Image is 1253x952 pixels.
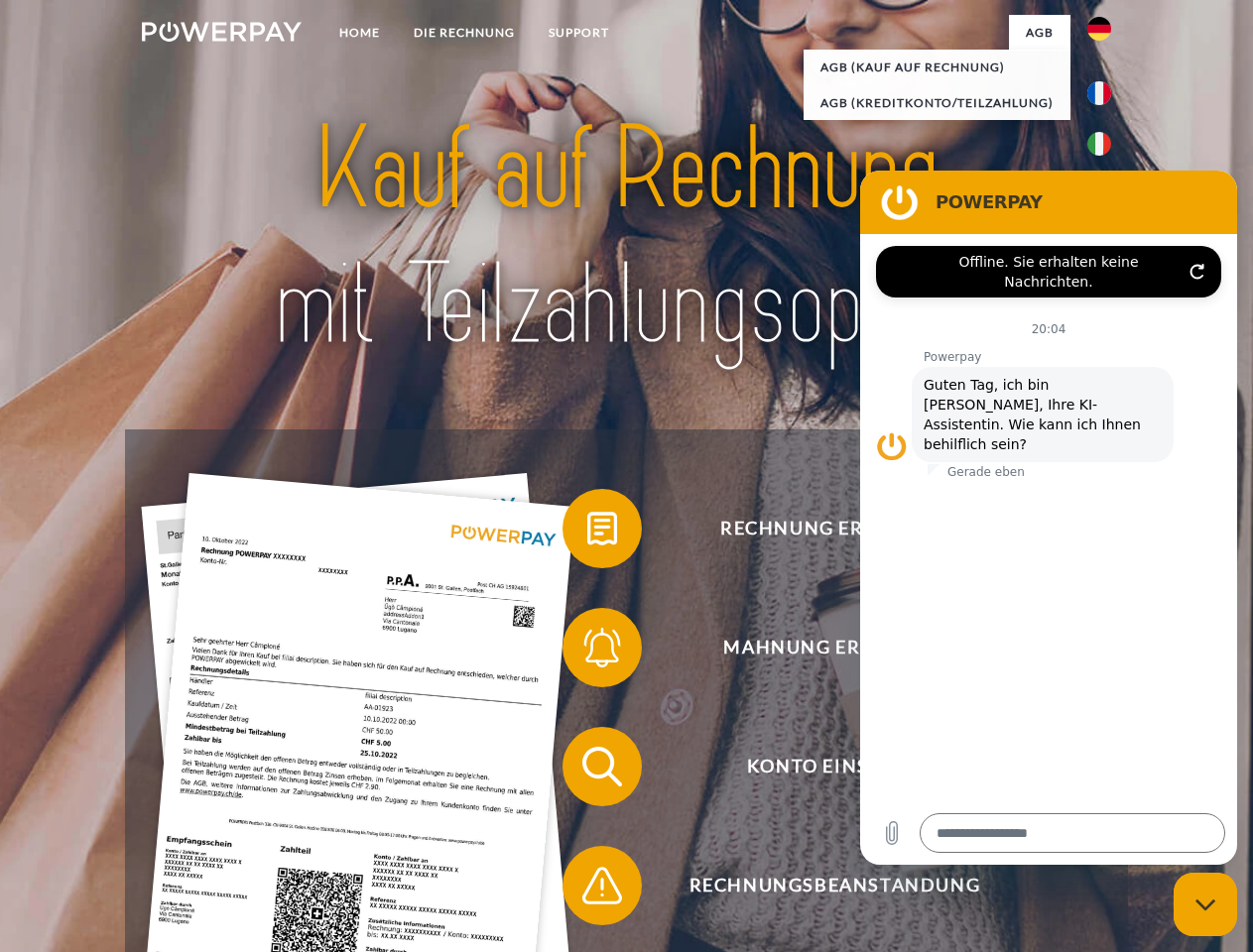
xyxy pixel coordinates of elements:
img: qb_search.svg [577,742,627,791]
a: AGB (Kreditkonto/Teilzahlung) [804,85,1070,121]
span: Rechnung erhalten? [591,489,1077,568]
img: qb_bell.svg [577,623,627,672]
button: Mahnung erhalten? [563,608,1078,687]
iframe: Schaltfläche zum Öffnen des Messaging-Fensters; Konversation läuft [1174,873,1237,936]
a: DIE RECHNUNG [397,15,532,51]
img: de [1087,17,1111,41]
a: SUPPORT [532,15,626,51]
img: fr [1087,81,1111,105]
img: logo-powerpay-white.svg [142,22,302,42]
img: it [1087,132,1111,156]
a: agb [1009,15,1070,51]
img: qb_warning.svg [577,861,627,910]
img: qb_bill.svg [577,504,627,553]
span: Konto einsehen [591,727,1077,806]
a: AGB (Kauf auf Rechnung) [804,50,1070,85]
button: Rechnung erhalten? [563,489,1078,568]
span: Rechnungsbeanstandung [591,846,1077,925]
iframe: Messaging-Fenster [860,171,1237,865]
button: Konto einsehen [563,727,1078,806]
button: Rechnungsbeanstandung [563,846,1078,925]
a: Home [322,15,397,51]
img: title-powerpay_de.svg [189,95,1064,380]
span: Mahnung erhalten? [591,608,1077,687]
